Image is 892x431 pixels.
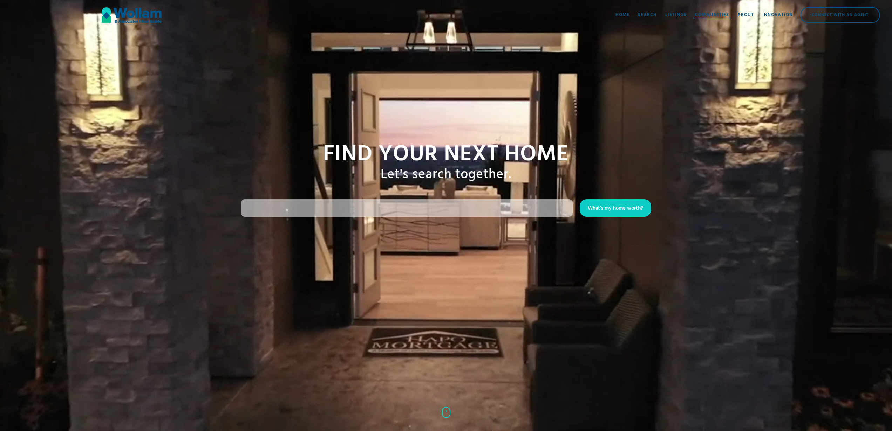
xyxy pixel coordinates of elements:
[733,5,758,26] a: About
[758,5,797,26] a: Innovation
[665,12,687,19] div: Listings
[638,12,657,19] div: Search
[762,12,793,19] div: Innovation
[381,167,511,183] h1: Let's search together.
[615,12,629,19] div: Home
[691,5,733,26] a: Communities
[737,12,754,19] div: About
[580,199,651,217] a: What's my home worth?
[695,12,729,19] div: Communities
[661,5,691,26] a: Listings
[102,5,162,26] a: home
[611,5,634,26] a: Home
[801,7,880,23] a: Connect with an Agent
[801,8,879,22] div: Connect with an Agent
[634,5,661,26] a: Search
[323,142,569,167] h1: Find your NExt home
